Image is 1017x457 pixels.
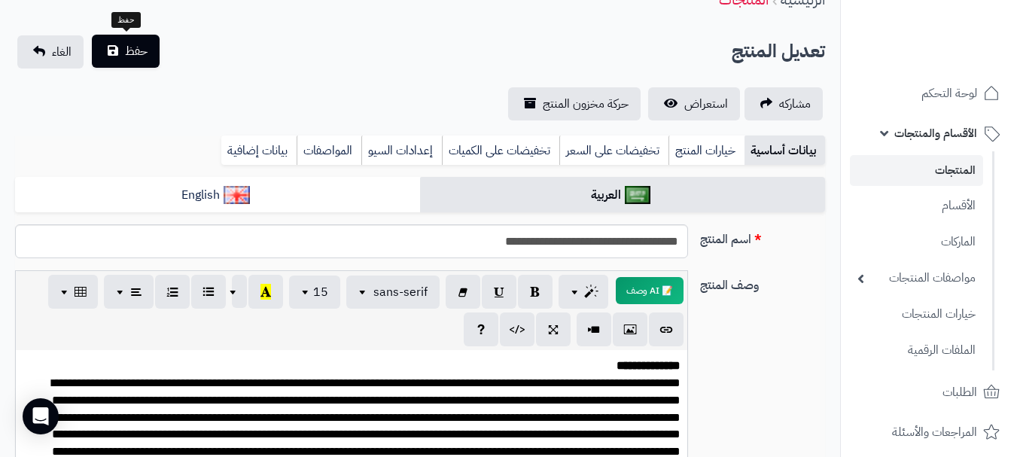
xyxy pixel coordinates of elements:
[850,155,983,186] a: المنتجات
[420,177,825,214] a: العربية
[850,262,983,294] a: مواصفات المنتجات
[850,374,1008,410] a: الطلبات
[224,186,250,204] img: English
[850,75,1008,111] a: لوحة التحكم
[361,136,442,166] a: إعدادات السيو
[92,35,160,68] button: حفظ
[850,226,983,258] a: الماركات
[625,186,651,204] img: العربية
[850,190,983,222] a: الأقسام
[52,43,72,61] span: الغاء
[15,177,420,214] a: English
[289,276,340,309] button: 15
[684,95,728,113] span: استعراض
[111,12,141,29] div: حفظ
[915,42,1003,74] img: logo-2.png
[850,298,983,331] a: خيارات المنتجات
[779,95,811,113] span: مشاركه
[297,136,361,166] a: المواصفات
[373,283,428,301] span: sans-serif
[668,136,744,166] a: خيارات المنتج
[125,42,148,60] span: حفظ
[313,283,328,301] span: 15
[648,87,740,120] a: استعراض
[732,36,825,67] h2: تعديل المنتج
[694,224,831,248] label: اسم المنتج
[221,136,297,166] a: بيانات إضافية
[921,83,977,104] span: لوحة التحكم
[559,136,668,166] a: تخفيضات على السعر
[508,87,641,120] a: حركة مخزون المنتج
[894,123,977,144] span: الأقسام والمنتجات
[17,35,84,69] a: الغاء
[850,414,1008,450] a: المراجعات والأسئلة
[23,398,59,434] div: Open Intercom Messenger
[694,270,831,294] label: وصف المنتج
[892,422,977,443] span: المراجعات والأسئلة
[543,95,629,113] span: حركة مخزون المنتج
[616,277,684,304] button: 📝 AI وصف
[942,382,977,403] span: الطلبات
[744,87,823,120] a: مشاركه
[346,276,440,309] button: sans-serif
[744,136,825,166] a: بيانات أساسية
[850,334,983,367] a: الملفات الرقمية
[442,136,559,166] a: تخفيضات على الكميات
